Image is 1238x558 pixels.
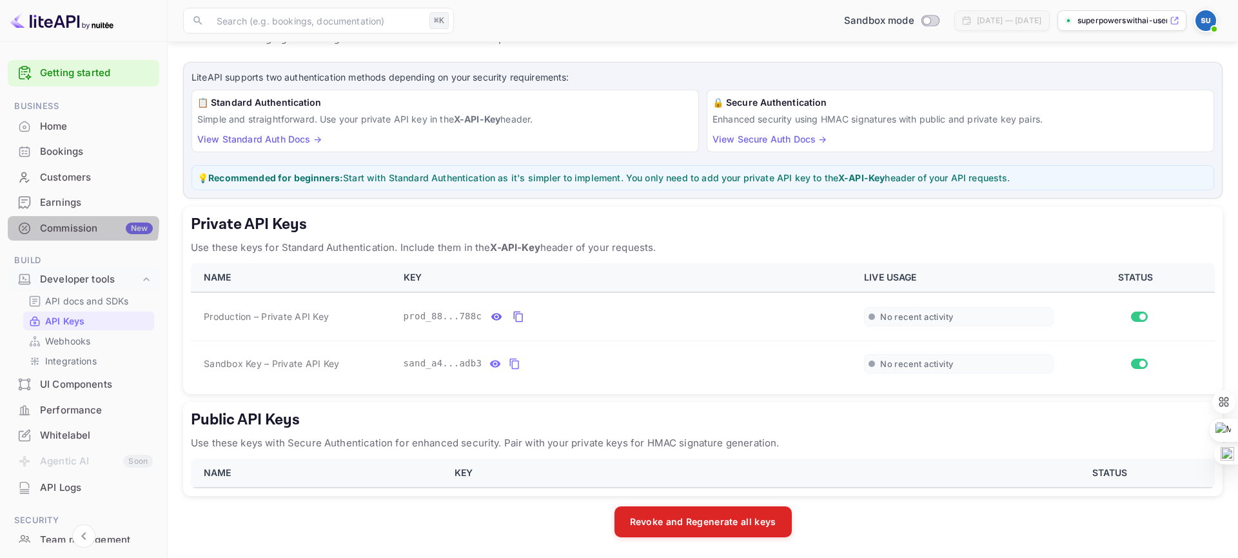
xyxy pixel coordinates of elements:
div: Bookings [40,144,153,159]
p: Webhooks [45,334,90,348]
h6: 📋 Standard Authentication [197,95,693,110]
th: STATUS [1010,459,1215,488]
span: Production – Private API Key [204,310,329,323]
a: Team management [8,528,159,552]
a: View Standard Auth Docs → [197,134,322,144]
span: Sandbox mode [844,14,914,28]
h5: Public API Keys [191,410,1215,430]
table: private api keys table [191,263,1215,386]
div: Customers [40,170,153,185]
th: STATUS [1061,263,1215,292]
div: Webhooks [23,332,154,350]
a: Webhooks [28,334,149,348]
a: Earnings [8,190,159,214]
div: API Logs [40,481,153,495]
input: Search (e.g. bookings, documentation) [209,8,424,34]
div: Developer tools [40,272,140,287]
p: LiteAPI supports two authentication methods depending on your security requirements: [192,70,1214,85]
a: Home [8,114,159,138]
th: KEY [447,459,1010,488]
h5: Private API Keys [191,214,1215,235]
a: UI Components [8,372,159,396]
strong: Recommended for beginners: [208,172,343,183]
div: Earnings [40,195,153,210]
a: Bookings [8,139,159,163]
div: UI Components [8,372,159,397]
p: Simple and straightforward. Use your private API key in the header. [197,112,693,126]
div: [DATE] — [DATE] [977,15,1041,26]
span: No recent activity [880,312,953,323]
div: Performance [8,398,159,423]
div: UI Components [40,377,153,392]
span: Business [8,99,159,114]
div: Getting started [8,60,159,86]
div: Commission [40,221,153,236]
img: SuperpowerswithAi User [1195,10,1216,31]
p: Use these keys with Secure Authentication for enhanced security. Pair with your private keys for ... [191,435,1215,451]
div: Home [8,114,159,139]
img: LiteAPI logo [10,10,113,31]
div: Bookings [8,139,159,164]
th: LIVE USAGE [856,263,1061,292]
p: API Keys [45,314,84,328]
div: API Logs [8,475,159,501]
a: Whitelabel [8,423,159,447]
div: Developer tools [8,268,159,291]
span: Sandbox Key – Private API Key [204,358,339,369]
div: Earnings [8,190,159,215]
a: Performance [8,398,159,422]
div: API Keys [23,312,154,330]
div: Switch to Production mode [839,14,944,28]
div: ⌘K [429,12,449,29]
button: Collapse navigation [72,524,95,548]
a: API docs and SDKs [28,294,149,308]
div: Integrations [23,352,154,370]
div: Whitelabel [8,423,159,448]
table: public api keys table [191,459,1215,488]
p: Enhanced security using HMAC signatures with public and private key pairs. [712,112,1208,126]
p: Integrations [45,354,97,368]
p: superpowerswithai-user... [1077,15,1167,26]
p: 💡 Start with Standard Authentication as it's simpler to implement. You only need to add your priv... [197,171,1208,184]
a: Customers [8,165,159,189]
strong: X-API-Key [838,172,885,183]
a: Getting started [40,66,153,81]
a: API Keys [28,314,149,328]
a: View Secure Auth Docs → [712,134,827,144]
div: API docs and SDKs [23,292,154,310]
div: Customers [8,165,159,190]
a: CommissionNew [8,216,159,240]
div: Whitelabel [40,428,153,443]
th: NAME [191,459,447,488]
span: Security [8,513,159,528]
div: Home [40,119,153,134]
div: Team management [8,528,159,553]
p: API docs and SDKs [45,294,129,308]
a: Integrations [28,354,149,368]
span: No recent activity [880,359,953,370]
span: prod_88...788c [404,310,482,323]
div: CommissionNew [8,216,159,241]
th: NAME [191,263,396,292]
span: sand_a4...adb3 [404,357,482,370]
th: KEY [396,263,857,292]
div: New [126,223,153,234]
div: Performance [40,403,153,418]
div: Team management [40,533,153,548]
strong: X-API-Key [490,241,540,254]
h6: 🔒 Secure Authentication [712,95,1208,110]
button: Revoke and Regenerate all keys [614,506,792,537]
strong: X-API-Key [454,114,500,125]
p: Use these keys for Standard Authentication. Include them in the header of your requests. [191,240,1215,255]
a: API Logs [8,475,159,499]
span: Build [8,254,159,268]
